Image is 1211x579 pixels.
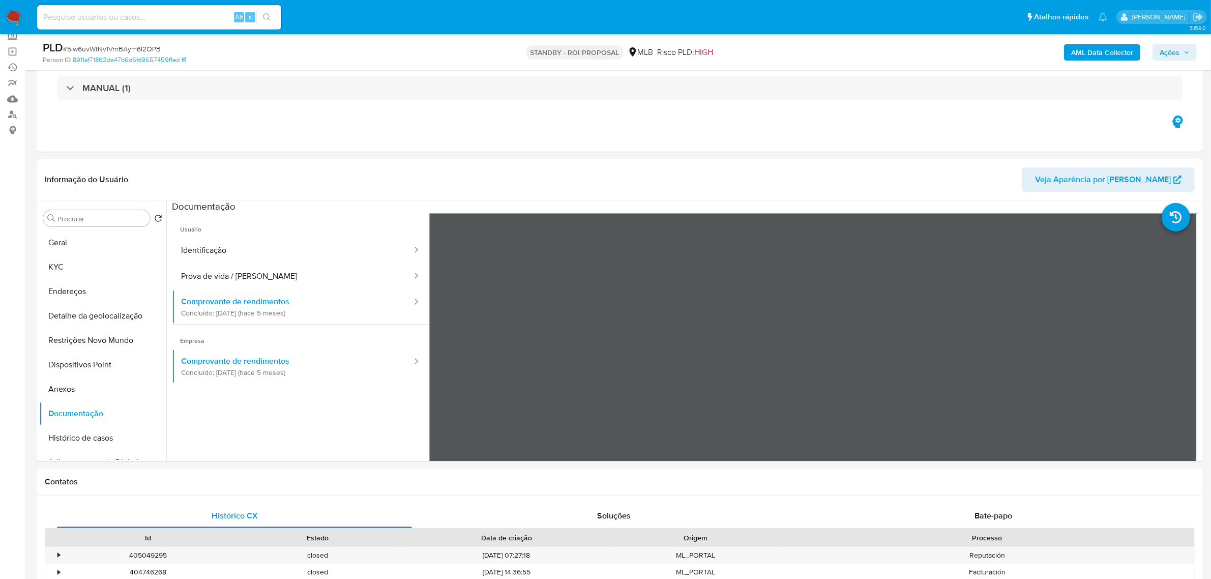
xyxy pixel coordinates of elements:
button: Anexos [39,377,166,401]
span: Atalhos rápidos [1034,12,1088,22]
div: Estado [240,533,395,543]
div: 405049295 [63,547,232,564]
span: Histórico CX [212,510,258,522]
span: Bate-papo [974,510,1012,522]
h1: Informação do Usuário [45,175,128,185]
button: Ações [1153,44,1197,61]
div: Processo [787,533,1187,543]
button: KYC [39,255,166,279]
button: Dispositivos Point [39,353,166,377]
b: Person ID [43,55,71,65]
div: MLB [628,47,654,58]
span: # 5iw6uvWtNv1VrnBAym6I2OPB [63,44,161,54]
div: • [57,567,60,577]
button: Retornar ao pedido padrão [154,214,162,225]
div: Id [70,533,225,543]
button: search-icon [256,10,277,24]
span: s [249,12,252,22]
span: Soluções [597,510,631,522]
button: Veja Aparência por [PERSON_NAME] [1022,167,1195,192]
span: Alt [235,12,243,22]
span: Veja Aparência por [PERSON_NAME] [1035,167,1171,192]
button: Histórico de casos [39,426,166,450]
button: Procurar [47,214,55,222]
a: 8911af71862da47b6d6fd9657459f1ed [73,55,186,65]
span: HIGH [695,46,714,58]
p: emerson.gomes@mercadopago.com.br [1132,12,1189,22]
button: Geral [39,230,166,255]
input: Pesquise usuários ou casos... [37,11,281,24]
span: Ações [1160,44,1179,61]
div: [DATE] 07:27:18 [402,547,611,564]
button: Endereços [39,279,166,304]
h1: Contatos [45,477,1195,487]
div: MANUAL (1) [57,76,1183,100]
div: Data de criação [409,533,604,543]
a: Sair [1193,12,1203,22]
span: Risco PLD: [658,47,714,58]
div: Reputación [780,547,1194,564]
b: PLD [43,39,63,55]
div: • [57,551,60,560]
div: closed [232,547,402,564]
h3: MANUAL (1) [82,82,131,94]
div: ML_PORTAL [611,547,780,564]
button: Adiantamentos de Dinheiro [39,450,166,475]
a: Notificações [1099,13,1107,21]
p: STANDBY - ROI PROPOSAL [526,45,624,60]
div: Origem [618,533,773,543]
span: 3.158.0 [1190,24,1206,32]
input: Procurar [57,214,146,223]
button: Detalhe da geolocalização [39,304,166,328]
button: AML Data Collector [1064,44,1140,61]
button: Restrições Novo Mundo [39,328,166,353]
b: AML Data Collector [1071,44,1133,61]
button: Documentação [39,401,166,426]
